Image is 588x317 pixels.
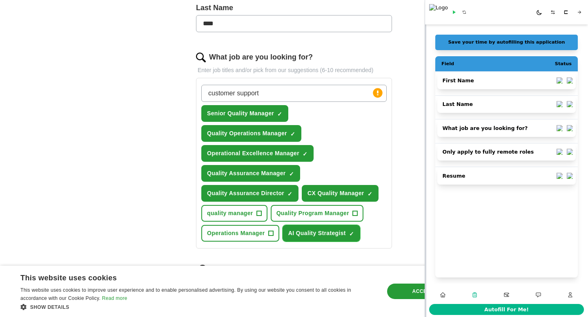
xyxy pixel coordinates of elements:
span: Operational Excellence Manager [207,149,299,158]
div: This website uses cookies [20,271,353,283]
label: What job are you looking for? [209,52,313,63]
span: ✓ [349,231,354,237]
button: Quality Program Manager [271,205,363,222]
span: ✓ [303,151,307,157]
a: Read more, opens a new window [102,295,127,301]
span: ✓ [367,191,372,197]
span: CX Quality Manager [307,189,364,198]
button: quality manager [201,205,267,222]
button: Operations Manager [201,225,279,242]
span: ✓ [290,131,295,137]
span: Operations Manager [207,229,265,238]
button: Quality Operations Manager✓ [201,125,301,142]
span: AI Quality Strategist [288,229,346,238]
span: Show details [30,304,69,310]
span: Quality Assurance Director [207,189,284,198]
button: Quality Assurance Director✓ [201,185,298,202]
input: Type a job title and press enter [201,85,387,102]
button: CX Quality Manager✓ [302,185,379,202]
span: ✓ [277,111,282,117]
span: Quality Program Manager [276,209,349,218]
button: AI Quality Strategist✓ [283,225,360,242]
div: Accept all [387,284,470,299]
button: Operational Excellence Manager✓ [201,145,314,162]
img: location.png [196,265,209,278]
div: Show details [20,303,374,311]
span: Senior Quality Manager [207,109,274,118]
p: Enter job titles and/or pick from our suggestions (6-10 recommended) [196,66,392,75]
button: Senior Quality Manager✓ [201,105,288,122]
span: ✓ [287,191,292,197]
button: Quality Assurance Manager✓ [201,165,300,182]
label: Last Name [196,2,392,13]
span: This website uses cookies to improve user experience and to enable personalised advertising. By u... [20,287,351,301]
span: Quality Operations Manager [207,129,287,138]
span: Quality Assurance Manager [207,169,286,178]
span: quality manager [207,209,253,218]
img: search.png [196,53,206,62]
span: ✓ [289,171,294,177]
